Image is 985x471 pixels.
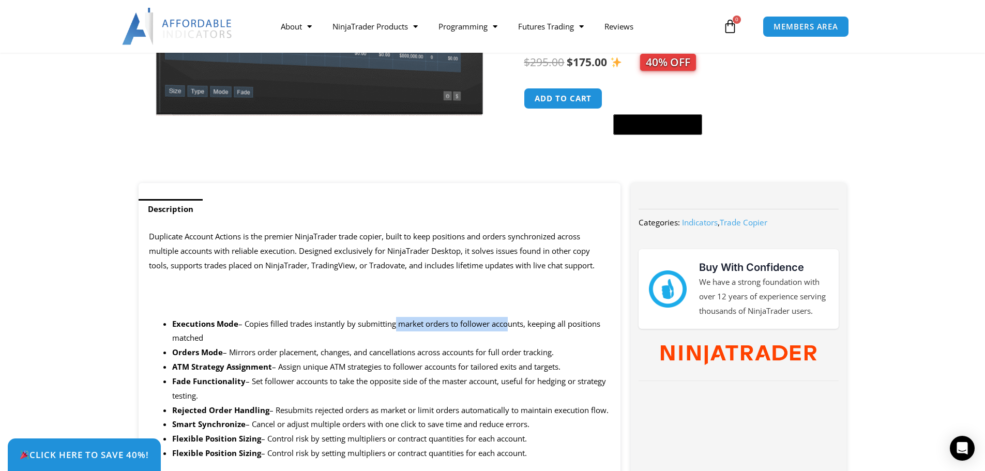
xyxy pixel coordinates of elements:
[172,347,223,357] b: Orders Mode
[524,88,602,109] button: Add to cart
[682,217,718,227] a: Indicators
[699,275,828,318] p: We have a strong foundation with over 12 years of experience serving thousands of NinjaTrader users.
[172,318,238,329] b: Executions Mode
[322,14,428,38] a: NinjaTrader Products
[524,55,530,69] span: $
[699,260,828,275] h3: Buy With Confidence
[223,347,554,357] span: – Mirrors order placement, changes, and cancellations across accounts for full order tracking.
[707,11,753,41] a: 0
[139,199,203,219] a: Description
[8,438,161,471] a: 🎉Click Here to save 40%!
[524,141,826,150] iframe: PayPal Message 1
[20,450,149,459] span: Click Here to save 40%!
[640,54,696,71] span: 40% OFF
[272,361,560,372] span: – Assign unique ATM strategies to follower accounts for tailored exits and targets.
[649,270,686,308] img: mark thumbs good 43913 | Affordable Indicators – NinjaTrader
[172,405,269,415] b: Rejected Order Handling
[122,8,233,45] img: LogoAI | Affordable Indicators – NinjaTrader
[428,14,508,38] a: Programming
[172,376,246,386] b: Fade Functionality
[172,433,261,444] b: Flexible Position Sizing
[246,419,529,429] span: – Cancel or adjust multiple orders with one click to save time and reduce errors.
[594,14,644,38] a: Reviews
[270,14,720,38] nav: Menu
[567,55,573,69] span: $
[950,436,975,461] div: Open Intercom Messenger
[172,318,600,343] span: – Copies filled trades instantly by submitting market orders to follower accounts, keeping all po...
[763,16,849,37] a: MEMBERS AREA
[508,14,594,38] a: Futures Trading
[261,433,527,444] span: – Control risk by setting multipliers or contract quantities for each account.
[524,55,564,69] bdi: 295.00
[149,231,595,270] span: Duplicate Account Actions is the premier NinjaTrader trade copier, built to keep positions and or...
[269,405,609,415] span: – Resubmits rejected orders as market or limit orders automatically to maintain execution flow.
[567,55,607,69] bdi: 175.00
[20,450,29,459] img: 🎉
[774,23,838,31] span: MEMBERS AREA
[661,345,816,365] img: NinjaTrader Wordmark color RGB | Affordable Indicators – NinjaTrader
[733,16,741,24] span: 0
[172,361,272,372] b: ATM Strategy Assignment
[149,276,405,291] strong: NinjaTrader Trade Copier Features and Benefits
[639,217,680,227] span: Categories:
[172,419,246,429] b: Smart Synchronize
[611,57,622,68] img: ✨
[613,114,702,135] button: Buy with GPay
[270,14,322,38] a: About
[682,217,767,227] span: ,
[611,86,704,111] iframe: Secure express checkout frame
[720,217,767,227] a: Trade Copier
[172,376,606,401] span: – Set follower accounts to take the opposite side of the master account, useful for hedging or st...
